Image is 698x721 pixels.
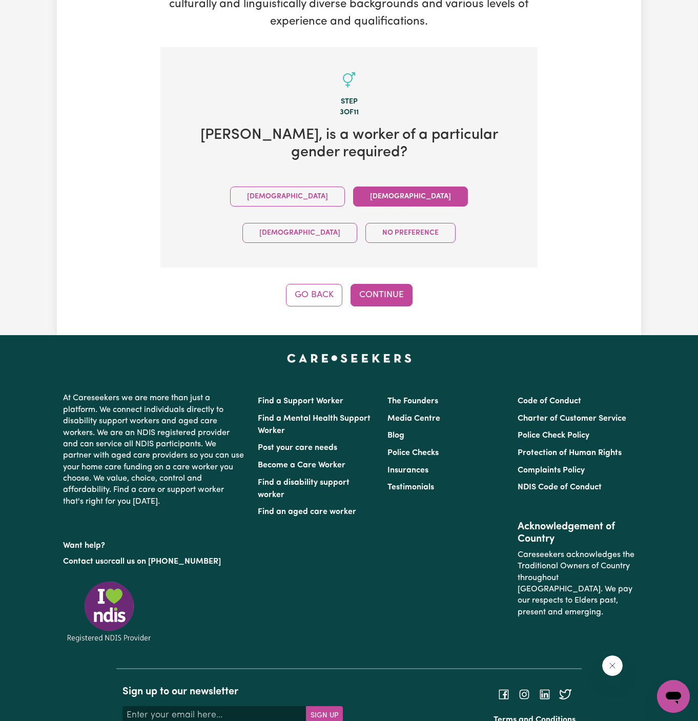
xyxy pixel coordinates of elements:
a: call us on [PHONE_NUMBER] [111,558,221,566]
h2: Acknowledgement of Country [518,521,635,545]
a: Follow Careseekers on LinkedIn [539,690,551,698]
a: Follow Careseekers on Instagram [518,690,530,698]
h2: [PERSON_NAME] , is a worker of a particular gender required? [177,127,521,162]
a: Find a Support Worker [258,397,343,405]
span: Need any help? [6,7,62,15]
button: [DEMOGRAPHIC_DATA] [242,223,357,243]
a: Insurances [387,466,428,475]
a: Contact us [63,558,104,566]
button: Go Back [286,284,342,306]
a: Testimonials [387,483,434,491]
a: Careseekers home page [287,354,412,362]
a: Follow Careseekers on Facebook [498,690,510,698]
div: 3 of 11 [177,107,521,118]
a: Become a Care Worker [258,461,345,469]
a: Find a Mental Health Support Worker [258,415,371,435]
a: Post your care needs [258,444,337,452]
a: Charter of Customer Service [518,415,626,423]
div: Step [177,96,521,108]
p: or [63,552,245,571]
a: Follow Careseekers on Twitter [559,690,571,698]
a: Blog [387,431,404,440]
a: The Founders [387,397,438,405]
a: Code of Conduct [518,397,581,405]
p: At Careseekers we are more than just a platform. We connect individuals directly to disability su... [63,388,245,511]
a: Protection of Human Rights [518,449,622,457]
p: Want help? [63,536,245,551]
button: Continue [351,284,413,306]
button: No preference [365,223,456,243]
a: Media Centre [387,415,440,423]
a: Complaints Policy [518,466,585,475]
h2: Sign up to our newsletter [122,686,343,698]
a: Find a disability support worker [258,479,350,499]
img: Registered NDIS provider [63,580,155,644]
a: Police Check Policy [518,431,589,440]
p: Careseekers acknowledges the Traditional Owners of Country throughout [GEOGRAPHIC_DATA]. We pay o... [518,545,635,622]
button: [DEMOGRAPHIC_DATA] [353,187,468,207]
iframe: Close message [602,655,623,676]
a: Find an aged care worker [258,508,356,516]
a: Police Checks [387,449,439,457]
button: [DEMOGRAPHIC_DATA] [230,187,345,207]
a: NDIS Code of Conduct [518,483,602,491]
iframe: Button to launch messaging window [657,680,690,713]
